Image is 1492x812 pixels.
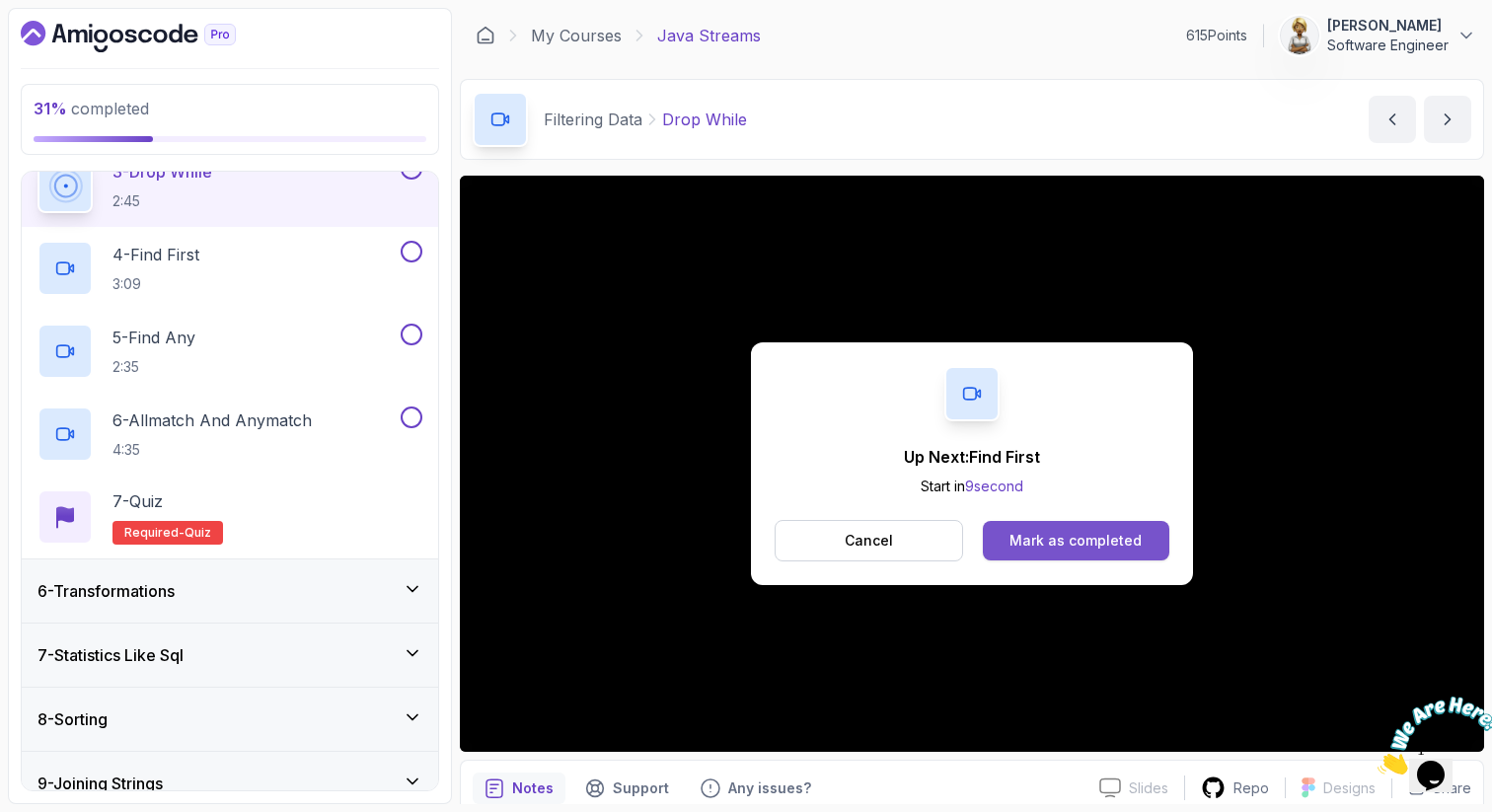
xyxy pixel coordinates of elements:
h3: 9 - Joining Strings [37,772,163,795]
p: 6 - Allmatch And Anymatch [112,408,312,432]
h3: 7 - Statistics Like Sql [37,643,184,667]
span: completed [34,99,149,118]
button: user profile image[PERSON_NAME]Software Engineer [1280,16,1476,55]
iframe: 3 - Drop While [460,176,1484,752]
button: Feedback button [689,773,823,804]
p: 7 - Quiz [112,489,163,513]
span: quiz [185,525,211,541]
p: 3 - Drop While [112,160,212,184]
button: 7-QuizRequired-quiz [37,489,422,545]
button: previous content [1369,96,1416,143]
p: 2:35 [112,357,195,377]
button: 6-Transformations [22,559,438,623]
p: Start in [904,477,1040,496]
span: Required- [124,525,185,541]
button: 7-Statistics Like Sql [22,624,438,687]
p: Filtering Data [544,108,642,131]
p: Support [613,778,669,798]
p: Any issues? [728,778,811,798]
button: 8-Sorting [22,688,438,751]
h3: 6 - Transformations [37,579,175,603]
p: 4:35 [112,440,312,460]
button: Mark as completed [983,521,1169,560]
button: next content [1424,96,1471,143]
iframe: chat widget [1370,689,1492,782]
p: Cancel [845,531,893,551]
p: Java Streams [657,24,761,47]
button: notes button [473,773,565,804]
button: Support button [573,773,681,804]
p: 3:09 [112,274,199,294]
p: Notes [512,778,554,798]
a: Dashboard [21,21,281,52]
span: 31 % [34,99,67,118]
p: Repo [1233,778,1269,798]
div: Mark as completed [1009,531,1142,551]
button: Share [1391,778,1471,798]
p: Software Engineer [1327,36,1449,55]
h3: 8 - Sorting [37,707,108,731]
button: 5-Find Any2:35 [37,324,422,379]
p: 4 - Find First [112,243,199,266]
p: Slides [1129,778,1168,798]
p: [PERSON_NAME] [1327,16,1449,36]
a: Dashboard [476,26,495,45]
p: 2:45 [112,191,212,211]
p: 5 - Find Any [112,326,195,349]
button: Cancel [775,520,963,561]
button: 3-Drop While2:45 [37,158,422,213]
p: 615 Points [1186,26,1247,45]
a: My Courses [531,24,622,47]
button: 6-Allmatch And Anymatch4:35 [37,406,422,462]
p: Up Next: Find First [904,445,1040,469]
button: 4-Find First3:09 [37,241,422,296]
p: Drop While [662,108,747,131]
p: Designs [1323,778,1376,798]
img: user profile image [1281,17,1318,54]
span: 9 second [965,478,1023,494]
span: 1 [8,8,16,25]
a: Repo [1185,775,1285,800]
img: Chat attention grabber [8,8,130,86]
